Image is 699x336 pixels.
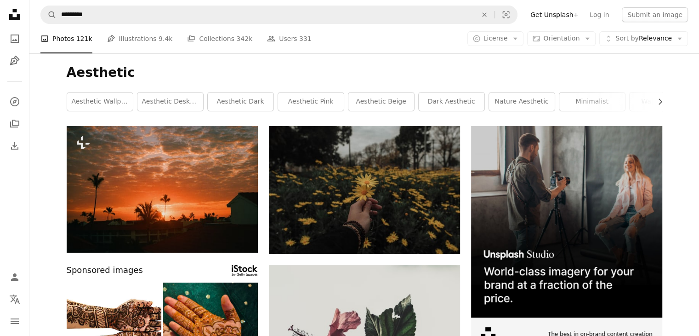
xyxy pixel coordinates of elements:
button: Clear [474,6,494,23]
a: minimalist [559,93,625,111]
a: aesthetic desktop wallpaper [137,93,203,111]
button: Visual search [495,6,517,23]
a: aesthetic pink [278,93,344,111]
span: License [483,35,508,42]
span: Relevance [615,34,672,43]
a: dark aesthetic [419,93,484,111]
a: person holding yellow daisy flowers [269,185,460,194]
button: scroll list to the right [652,93,662,111]
a: Get Unsplash+ [525,7,584,22]
span: 342k [236,34,252,44]
a: Users 331 [267,24,311,53]
span: 331 [299,34,312,44]
button: Sort byRelevance [599,31,688,46]
a: Photos [6,29,24,48]
a: Collections [6,115,24,133]
img: the sun is setting over a city with palm trees [67,126,258,253]
button: Language [6,290,24,308]
a: aesthetic wallpaper [67,93,133,111]
span: Orientation [543,35,580,42]
a: Illustrations 9.4k [107,24,173,53]
span: 9.4k [159,34,172,44]
img: file-1715651741414-859baba4300dimage [471,126,662,318]
button: Menu [6,312,24,330]
button: Search Unsplash [41,6,57,23]
button: Submit an image [622,7,688,22]
span: Sponsored images [67,264,143,277]
h1: Aesthetic [67,64,662,81]
a: Log in [584,7,614,22]
a: aesthetic dark [208,93,273,111]
a: wallpaper 4k [630,93,695,111]
img: person holding yellow daisy flowers [269,126,460,254]
button: License [467,31,524,46]
button: Orientation [527,31,596,46]
a: Explore [6,93,24,111]
a: the sun is setting over a city with palm trees [67,185,258,193]
a: nature aesthetic [489,93,555,111]
a: Log in / Sign up [6,268,24,286]
a: aesthetic beige [348,93,414,111]
span: Sort by [615,35,638,42]
a: Illustrations [6,52,24,70]
a: Download History [6,137,24,155]
form: Find visuals sitewide [40,6,517,24]
a: Home — Unsplash [6,6,24,26]
a: Collections 342k [187,24,252,53]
